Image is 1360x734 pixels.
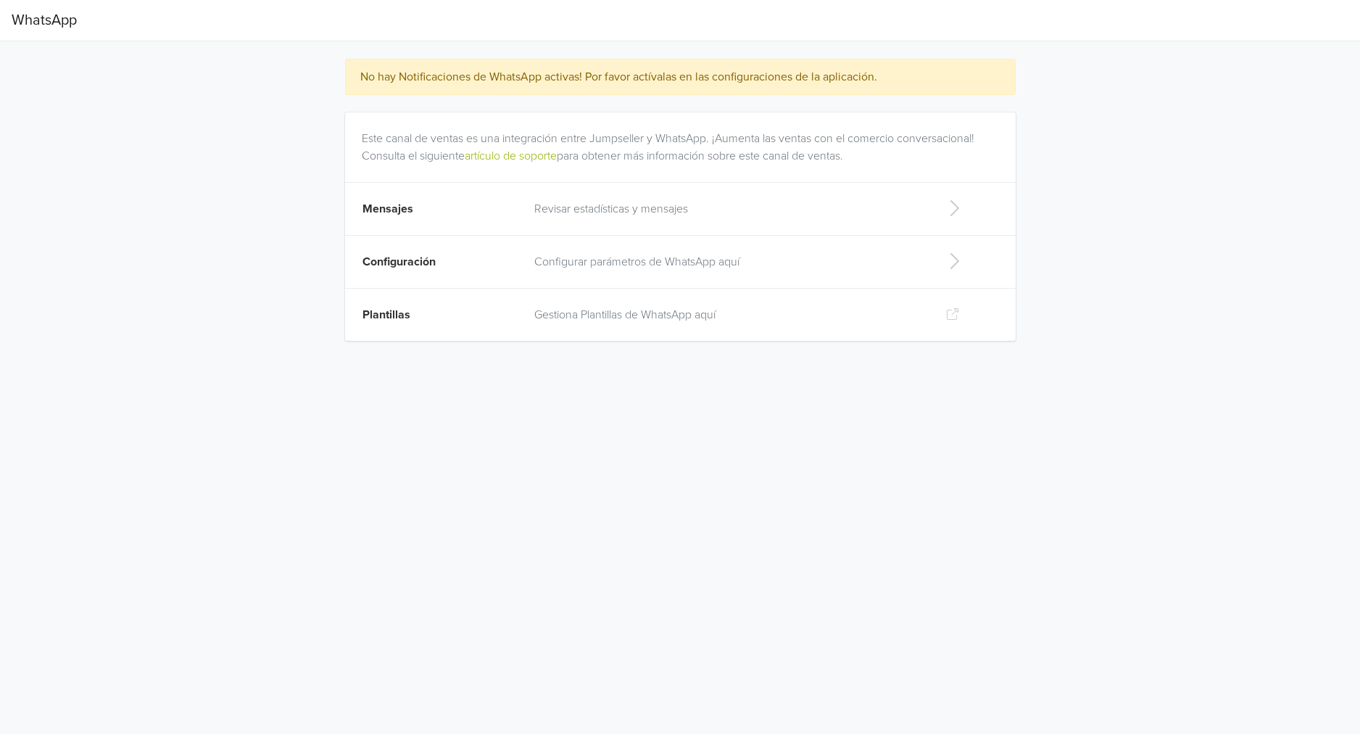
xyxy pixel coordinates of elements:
[465,149,557,163] a: artículo de soporte
[534,306,922,323] p: Gestiona Plantillas de WhatsApp aquí
[362,308,410,322] span: Plantillas
[360,68,969,86] div: No hay Notificaciones de WhatsApp activas! Por favor actívalas en las configuraciones de la aplic...
[362,255,436,269] span: Configuración
[12,6,77,35] span: WhatsApp
[362,112,1005,165] div: Este canal de ventas es una integración entre Jumpseller y WhatsApp. ¡Aumenta las ventas con el c...
[534,200,922,218] p: Revisar estadísticas y mensajes
[534,253,922,271] p: Configurar parámetros de WhatsApp aquí
[362,202,413,216] span: Mensajes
